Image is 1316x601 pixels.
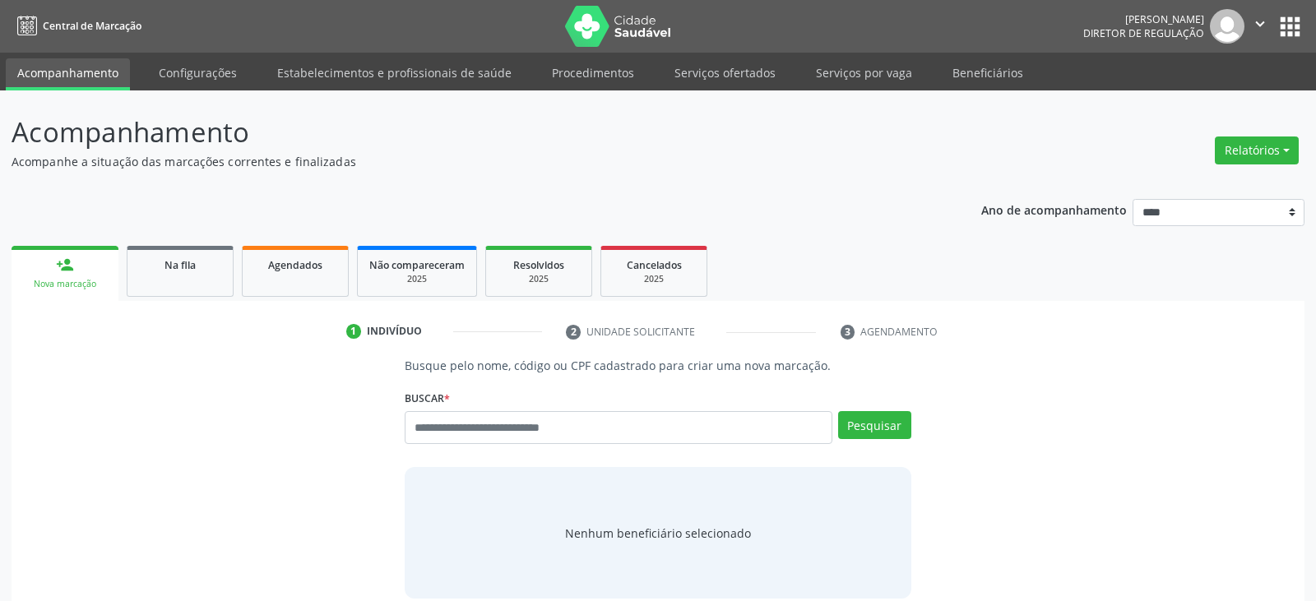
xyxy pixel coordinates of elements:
button: Pesquisar [838,411,911,439]
div: person_add [56,256,74,274]
div: 2025 [498,273,580,285]
a: Serviços ofertados [663,58,787,87]
p: Ano de acompanhamento [981,199,1127,220]
span: Diretor de regulação [1083,26,1204,40]
span: Resolvidos [513,258,564,272]
p: Acompanhamento [12,112,916,153]
span: Na fila [164,258,196,272]
span: Nenhum beneficiário selecionado [565,525,751,542]
div: Nova marcação [23,278,107,290]
span: Cancelados [627,258,682,272]
a: Acompanhamento [6,58,130,90]
a: Configurações [147,58,248,87]
div: Indivíduo [367,324,422,339]
div: 1 [346,324,361,339]
p: Acompanhe a situação das marcações correntes e finalizadas [12,153,916,170]
img: img [1210,9,1244,44]
a: Beneficiários [941,58,1035,87]
a: Serviços por vaga [804,58,924,87]
p: Busque pelo nome, código ou CPF cadastrado para criar uma nova marcação. [405,357,911,374]
div: 2025 [613,273,695,285]
span: Central de Marcação [43,19,141,33]
span: Agendados [268,258,322,272]
button: Relatórios [1215,136,1299,164]
i:  [1251,15,1269,33]
a: Estabelecimentos e profissionais de saúde [266,58,523,87]
label: Buscar [405,386,450,411]
div: [PERSON_NAME] [1083,12,1204,26]
button:  [1244,9,1276,44]
a: Procedimentos [540,58,646,87]
span: Não compareceram [369,258,465,272]
button: apps [1276,12,1304,41]
a: Central de Marcação [12,12,141,39]
div: 2025 [369,273,465,285]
